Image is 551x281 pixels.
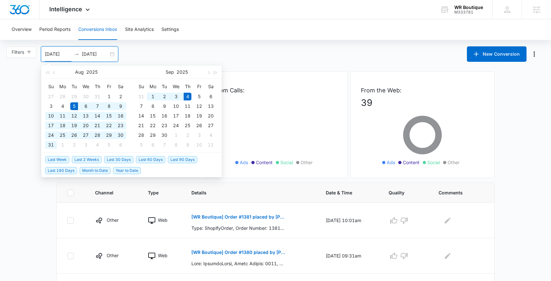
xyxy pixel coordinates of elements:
[117,102,124,110] div: 9
[205,111,217,121] td: 2025-09-20
[205,140,217,150] td: 2025-10-11
[147,140,159,150] td: 2025-10-06
[12,49,24,56] span: Filters
[57,130,68,140] td: 2025-08-25
[59,112,66,120] div: 11
[184,122,191,129] div: 25
[158,217,168,223] p: Web
[467,46,527,62] button: New Conversion
[68,121,80,130] td: 2025-08-19
[205,130,217,140] td: 2025-10-04
[137,102,145,110] div: 7
[184,141,191,149] div: 9
[159,92,170,101] td: 2025-09-02
[160,93,168,100] div: 2
[93,93,101,100] div: 31
[172,141,180,149] div: 8
[117,112,124,120] div: 16
[170,101,182,111] td: 2025-09-10
[389,189,414,196] span: Quality
[149,102,157,110] div: 8
[103,92,115,101] td: 2025-08-01
[57,81,68,92] th: Mo
[59,122,66,129] div: 18
[104,156,133,163] span: Last 30 Days
[92,81,103,92] th: Th
[57,101,68,111] td: 2025-08-04
[147,92,159,101] td: 2025-09-01
[184,131,191,139] div: 2
[93,131,101,139] div: 28
[207,112,215,120] div: 20
[115,92,126,101] td: 2025-08-02
[301,159,313,166] span: Other
[387,159,395,166] span: Ads
[107,252,119,259] p: Other
[117,131,124,139] div: 30
[205,121,217,130] td: 2025-09-27
[115,121,126,130] td: 2025-08-23
[160,131,168,139] div: 30
[193,92,205,101] td: 2025-09-05
[92,140,103,150] td: 2025-09-04
[135,101,147,111] td: 2025-09-07
[45,111,57,121] td: 2025-08-10
[68,140,80,150] td: 2025-09-02
[47,122,55,129] div: 17
[170,121,182,130] td: 2025-09-24
[529,49,539,59] button: Manage Numbers
[12,19,32,40] button: Overview
[318,203,381,238] td: [DATE] 10:01am
[107,217,119,223] p: Other
[195,93,203,100] div: 5
[45,130,57,140] td: 2025-08-24
[182,111,193,121] td: 2025-09-18
[45,140,57,150] td: 2025-08-31
[160,141,168,149] div: 7
[182,92,193,101] td: 2025-09-04
[68,81,80,92] th: Tu
[191,245,285,260] button: [WR Boutique] Order #1380 placed by [PERSON_NAME]
[82,141,90,149] div: 3
[170,92,182,101] td: 2025-09-03
[191,189,301,196] span: Details
[39,19,71,40] button: Period Reports
[454,5,483,10] div: account name
[240,159,248,166] span: Ads
[135,92,147,101] td: 2025-08-31
[80,130,92,140] td: 2025-08-27
[207,131,215,139] div: 4
[159,121,170,130] td: 2025-09-23
[45,156,69,163] span: Last Week
[182,140,193,150] td: 2025-10-09
[280,159,293,166] span: Social
[80,92,92,101] td: 2025-07-30
[45,92,57,101] td: 2025-07-27
[137,131,145,139] div: 28
[49,6,82,13] span: Intelligence
[105,102,113,110] div: 8
[59,93,66,100] div: 28
[193,121,205,130] td: 2025-09-26
[70,112,78,120] div: 12
[318,238,381,274] td: [DATE] 09:31am
[326,189,364,196] span: Date & Time
[403,159,420,166] span: Content
[184,102,191,110] div: 11
[68,101,80,111] td: 2025-08-05
[47,131,55,139] div: 24
[193,140,205,150] td: 2025-10-10
[68,130,80,140] td: 2025-08-26
[137,112,145,120] div: 14
[59,141,66,149] div: 1
[92,92,103,101] td: 2025-07-31
[191,215,285,219] p: [WR Boutique] Order #1381 placed by [PERSON_NAME]
[147,121,159,130] td: 2025-09-22
[45,51,72,58] input: Start date
[184,112,191,120] div: 18
[103,111,115,121] td: 2025-08-15
[160,102,168,110] div: 9
[207,93,215,100] div: 6
[149,141,157,149] div: 6
[92,111,103,121] td: 2025-08-14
